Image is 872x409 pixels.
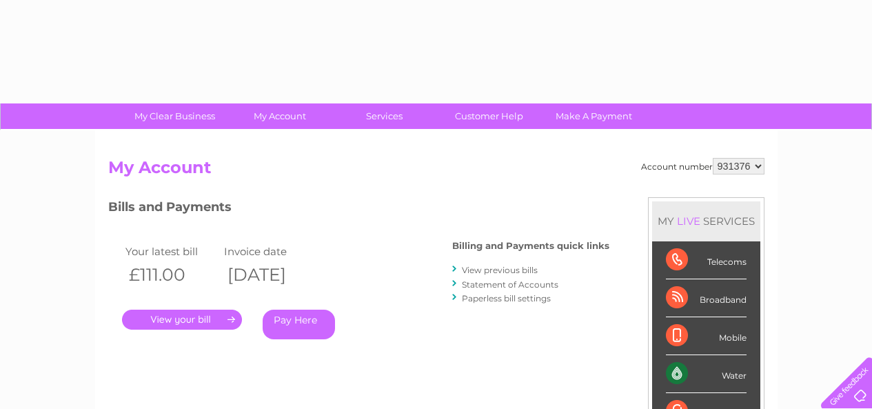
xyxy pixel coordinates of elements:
a: Paperless bill settings [462,293,551,303]
h2: My Account [108,158,764,184]
td: Invoice date [221,242,320,261]
div: Mobile [666,317,747,355]
a: Customer Help [432,103,546,129]
a: Pay Here [263,310,335,339]
a: Statement of Accounts [462,279,558,290]
th: £111.00 [122,261,221,289]
h3: Bills and Payments [108,197,609,221]
div: Account number [641,158,764,174]
th: [DATE] [221,261,320,289]
div: MY SERVICES [652,201,760,241]
div: Water [666,355,747,393]
div: LIVE [674,215,703,228]
a: Make A Payment [537,103,651,129]
div: Telecoms [666,241,747,279]
a: . [122,310,242,330]
td: Your latest bill [122,242,221,261]
a: My Clear Business [118,103,232,129]
div: Broadband [666,279,747,317]
a: My Account [223,103,336,129]
a: View previous bills [462,265,538,275]
a: Services [327,103,441,129]
h4: Billing and Payments quick links [452,241,609,251]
